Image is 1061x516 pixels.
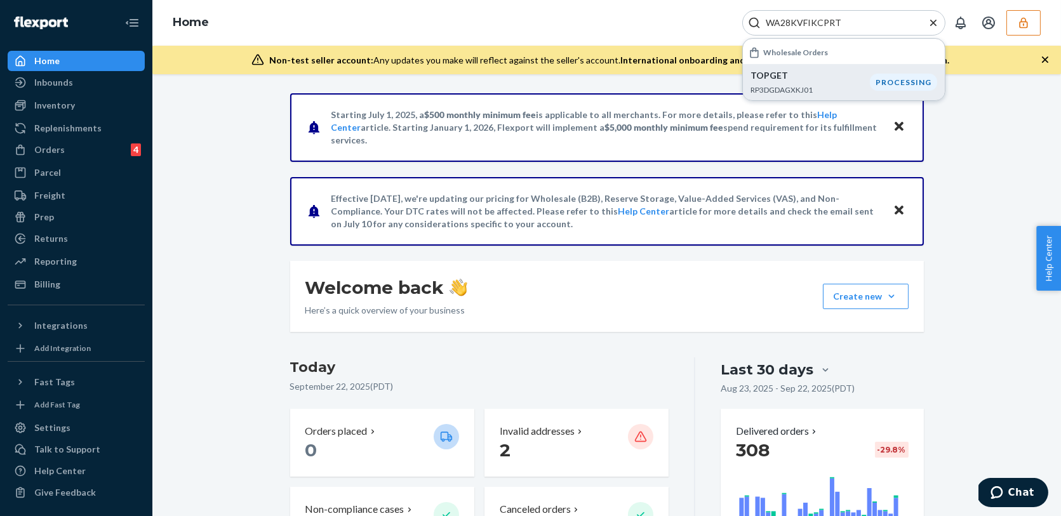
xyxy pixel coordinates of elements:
div: 4 [131,143,141,156]
a: Help Center [8,461,145,481]
button: Talk to Support [8,439,145,460]
div: Replenishments [34,122,102,135]
h3: Today [290,357,669,378]
a: Inbounds [8,72,145,93]
iframe: Opens a widget where you can chat to one of our agents [978,478,1048,510]
div: Processing [870,74,937,91]
div: Give Feedback [34,486,96,499]
button: Orders placed 0 [290,409,474,477]
img: Flexport logo [14,17,68,29]
img: hand-wave emoji [450,279,467,296]
a: Inventory [8,95,145,116]
p: Effective [DATE], we're updating our pricing for Wholesale (B2B), Reserve Storage, Value-Added Se... [331,192,881,230]
p: RP3DGDAGXKJ01 [751,84,870,95]
h6: Wholesale Orders [763,48,828,56]
input: Search Input [761,17,917,29]
p: Aug 23, 2025 - Sep 22, 2025 ( PDT ) [721,382,855,395]
p: September 22, 2025 ( PDT ) [290,380,669,393]
div: Orders [34,143,65,156]
span: $500 monthly minimum fee [425,109,537,120]
div: Last 30 days [721,360,813,380]
div: Fast Tags [34,376,75,388]
button: Integrations [8,315,145,336]
a: Help Center [618,206,670,216]
div: Integrations [34,319,88,332]
div: Prep [34,211,54,223]
a: Home [8,51,145,71]
p: Orders placed [305,424,368,439]
div: Returns [34,232,68,245]
a: Returns [8,228,145,249]
a: Settings [8,418,145,438]
a: Add Fast Tag [8,397,145,413]
a: Prep [8,207,145,227]
div: Reporting [34,255,77,268]
span: 308 [736,439,770,461]
button: Close Search [927,17,940,30]
div: Add Fast Tag [34,399,80,410]
button: Close [891,118,907,136]
p: Invalid addresses [500,424,575,439]
a: Home [173,15,209,29]
button: Fast Tags [8,372,145,392]
div: Help Center [34,465,86,477]
button: Create new [823,284,909,309]
div: Inbounds [34,76,73,89]
span: $5,000 monthly minimum fee [605,122,724,133]
ol: breadcrumbs [163,4,219,41]
a: Orders4 [8,140,145,160]
a: Billing [8,274,145,294]
button: Delivered orders [736,424,819,439]
span: Non-test seller account: [269,55,373,65]
div: Talk to Support [34,443,100,456]
button: Open account menu [976,10,1001,36]
p: Here’s a quick overview of your business [305,304,467,317]
p: Starting July 1, 2025, a is applicable to all merchants. For more details, please refer to this a... [331,109,881,147]
button: Close Navigation [119,10,145,36]
a: Add Integration [8,341,145,356]
span: International onboarding and inbounding may not work during impersonation. [620,55,949,65]
h1: Welcome back [305,276,467,299]
button: Close [891,202,907,220]
a: Freight [8,185,145,206]
div: Parcel [34,166,61,179]
button: Invalid addresses 2 [484,409,669,477]
button: Give Feedback [8,482,145,503]
a: Replenishments [8,118,145,138]
span: 2 [500,439,510,461]
div: Any updates you make will reflect against the seller's account. [269,54,949,67]
div: Freight [34,189,65,202]
div: Add Integration [34,343,91,354]
div: Billing [34,278,60,291]
a: Parcel [8,162,145,183]
span: 0 [305,439,317,461]
div: Settings [34,421,70,434]
a: Reporting [8,251,145,272]
div: Home [34,55,60,67]
p: TOPGET [751,69,870,82]
div: Inventory [34,99,75,112]
button: Help Center [1036,226,1061,291]
div: -29.8 % [875,442,909,458]
button: Open notifications [948,10,973,36]
svg: Search Icon [748,17,761,29]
